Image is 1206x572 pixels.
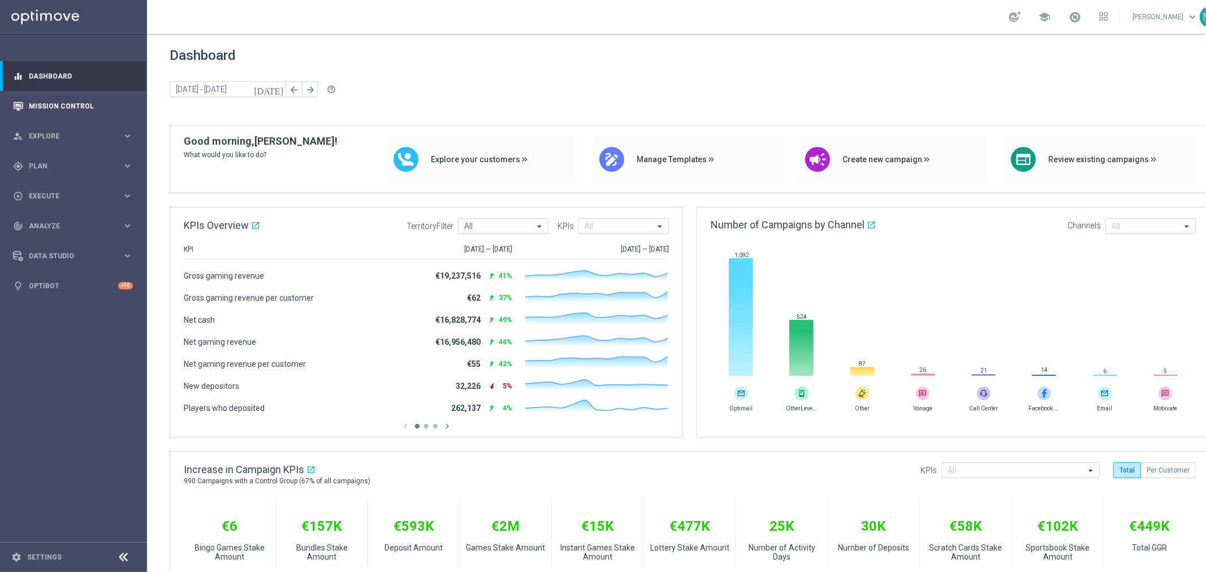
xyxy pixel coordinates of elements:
i: keyboard_arrow_right [122,161,133,171]
div: Mission Control [13,91,133,121]
a: Optibot [29,271,118,301]
a: Dashboard [29,61,133,91]
span: Data Studio [29,253,122,259]
i: person_search [13,131,23,141]
div: Explore [13,131,122,141]
div: Dashboard [13,61,133,91]
button: Data Studio keyboard_arrow_right [12,252,133,261]
div: Analyze [13,221,122,231]
div: Data Studio [13,251,122,261]
button: track_changes Analyze keyboard_arrow_right [12,222,133,231]
i: keyboard_arrow_right [122,220,133,231]
span: school [1038,11,1051,23]
button: gps_fixed Plan keyboard_arrow_right [12,162,133,171]
i: play_circle_outline [13,191,23,201]
i: equalizer [13,71,23,81]
i: track_changes [13,221,23,231]
div: Execute [13,191,122,201]
div: Optibot [13,271,133,301]
i: lightbulb [13,281,23,291]
i: gps_fixed [13,161,23,171]
a: Mission Control [29,91,133,121]
div: +10 [118,282,133,289]
i: keyboard_arrow_right [122,190,133,201]
span: keyboard_arrow_down [1186,11,1199,23]
i: settings [11,552,21,562]
button: equalizer Dashboard [12,72,133,81]
button: lightbulb Optibot +10 [12,281,133,291]
i: keyboard_arrow_right [122,131,133,141]
button: person_search Explore keyboard_arrow_right [12,132,133,141]
button: Mission Control [12,102,133,111]
a: Settings [27,554,62,561]
a: [PERSON_NAME]keyboard_arrow_down [1131,8,1200,25]
button: play_circle_outline Execute keyboard_arrow_right [12,192,133,201]
i: keyboard_arrow_right [122,250,133,261]
div: Plan [13,161,122,171]
span: Execute [29,193,122,200]
span: Plan [29,163,122,170]
span: Explore [29,133,122,140]
span: Analyze [29,223,122,229]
